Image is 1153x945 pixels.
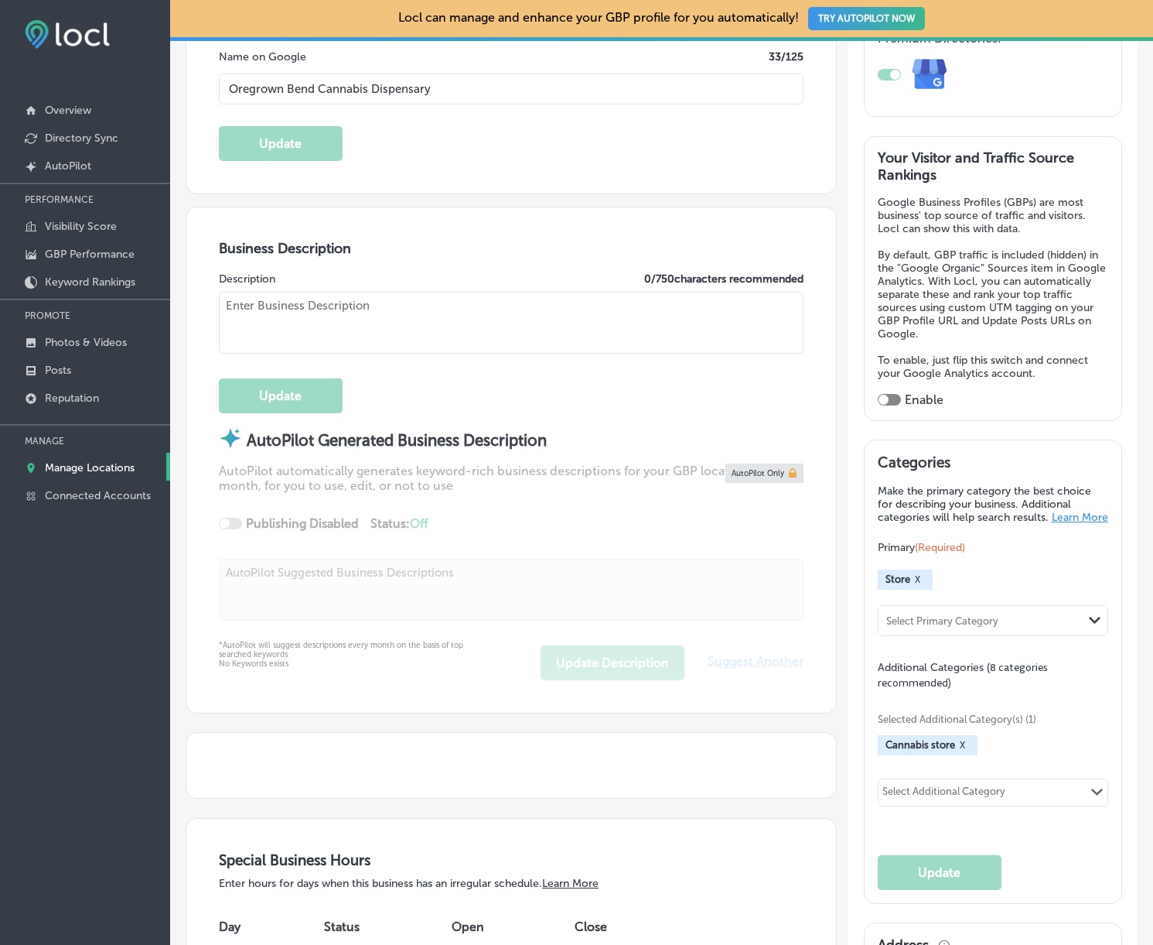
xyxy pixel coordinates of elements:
span: Selected Additional Category(s) (1) [878,714,1097,725]
img: fda3e92497d09a02dc62c9cd864e3231.png [25,20,110,49]
span: Additional Categories [878,661,1048,690]
div: Select Primary Category [886,615,998,626]
a: Learn More [1052,511,1108,524]
p: Keyword Rankings [45,276,135,289]
h3: Special Business Hours [219,851,803,869]
span: (8 categories recommended) [878,660,1048,690]
p: Connected Accounts [45,489,151,502]
span: Cannabis store [885,739,955,751]
span: (Required) [915,541,965,554]
label: 0 / 750 characters recommended [644,272,803,286]
img: e7ababfa220611ac49bdb491a11684a6.png [901,46,959,104]
p: Photos & Videos [45,336,127,349]
label: Description [219,272,275,286]
h3: Business Description [219,240,803,257]
button: X [955,739,970,752]
p: By default, GBP traffic is included (hidden) in the "Google Organic" Sources item in Google Analy... [878,248,1109,341]
a: Learn More [542,877,599,890]
p: GBP Performance [45,248,135,261]
p: AutoPilot [45,159,91,173]
p: Posts [45,364,71,377]
p: Directory Sync [45,132,118,145]
p: Enter hours for days when this business has an irregular schedule. [219,877,803,890]
button: X [910,574,925,586]
p: Make the primary category the best choice for describing your business. Additional categories wil... [878,484,1109,524]
h3: Categories [878,454,1109,477]
button: TRY AUTOPILOT NOW [808,7,925,30]
label: Name on Google [219,50,306,63]
div: Select Additional Category [882,786,1005,803]
p: Reputation [45,392,99,405]
p: Overview [45,104,91,117]
button: Update [219,378,343,413]
h3: Your Visitor and Traffic Source Rankings [878,149,1109,183]
p: To enable, just flip this switch and connect your Google Analytics account. [878,354,1109,380]
span: Primary [878,541,965,554]
label: Enable [905,392,943,407]
p: Google Business Profiles (GBPs) are most business' top source of traffic and visitors. Locl can s... [878,196,1109,235]
input: Enter Location Name [219,74,803,104]
img: autopilot-icon [219,426,242,450]
p: Visibility Score [45,220,117,233]
button: Update [878,855,1001,890]
span: Store [885,574,910,585]
strong: AutoPilot Generated Business Description [247,431,547,450]
label: 33 /125 [769,50,803,63]
button: Update [219,126,343,161]
p: Manage Locations [45,461,135,474]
